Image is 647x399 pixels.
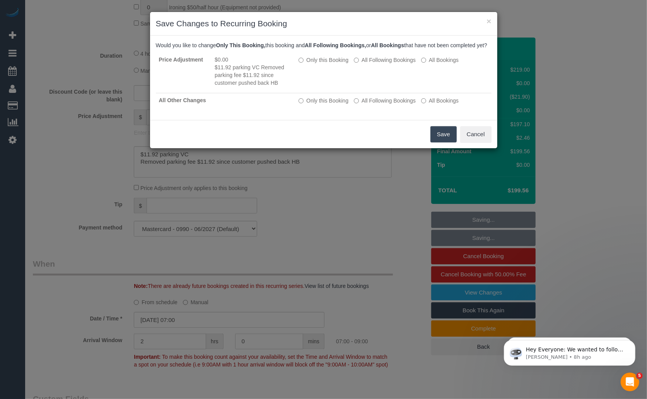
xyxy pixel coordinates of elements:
[34,30,133,37] p: Message from Ellie, sent 8h ago
[299,98,304,103] input: Only this Booking
[430,126,457,142] button: Save
[421,56,459,64] label: All bookings that have not been completed yet will be changed.
[621,373,639,391] iframe: Intercom live chat
[159,97,206,103] strong: All Other Changes
[215,63,292,87] li: $11.92 parking VC Removed parking fee $11.92 since customer pushed back HB
[460,126,492,142] button: Cancel
[299,56,348,64] label: All other bookings in the series will remain the same.
[354,58,359,63] input: All Following Bookings
[487,17,491,25] button: ×
[299,58,304,63] input: Only this Booking
[34,22,132,106] span: Hey Everyone: We wanted to follow up and let you know we have been closely monitoring the account...
[299,97,348,104] label: All other bookings in the series will remain the same.
[354,56,416,64] label: This and all the bookings after it will be changed.
[215,56,292,63] li: $0.00
[156,18,492,29] h3: Save Changes to Recurring Booking
[637,373,643,379] span: 5
[421,97,459,104] label: All bookings that have not been completed yet will be changed.
[354,98,359,103] input: All Following Bookings
[421,98,426,103] input: All Bookings
[354,97,416,104] label: This and all the bookings after it will be changed.
[371,42,404,48] b: All Bookings
[492,324,647,378] iframe: Intercom notifications message
[305,42,366,48] b: All Following Bookings,
[159,57,203,63] strong: Price Adjustment
[156,41,492,49] p: Would you like to change this booking and or that have not been completed yet?
[216,42,266,48] b: Only This Booking,
[421,58,426,63] input: All Bookings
